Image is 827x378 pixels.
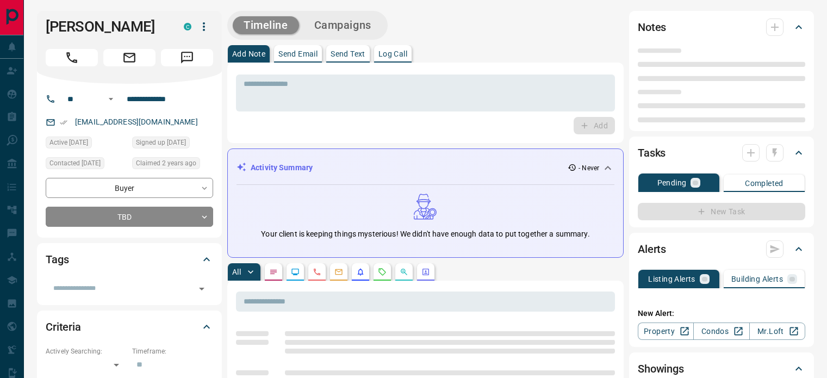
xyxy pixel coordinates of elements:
[313,268,321,276] svg: Calls
[334,268,343,276] svg: Emails
[49,158,101,169] span: Contacted [DATE]
[638,236,805,262] div: Alerts
[104,92,117,106] button: Open
[638,323,694,340] a: Property
[579,163,599,173] p: - Never
[331,50,365,58] p: Send Text
[46,318,81,336] h2: Criteria
[638,308,805,319] p: New Alert:
[46,137,127,152] div: Thu Sep 29 2022
[303,16,382,34] button: Campaigns
[648,275,695,283] p: Listing Alerts
[356,268,365,276] svg: Listing Alerts
[132,137,213,152] div: Thu Sep 29 2022
[693,323,749,340] a: Condos
[400,268,408,276] svg: Opportunities
[638,240,666,258] h2: Alerts
[103,49,156,66] span: Email
[194,281,209,296] button: Open
[132,157,213,172] div: Thu Sep 29 2022
[657,179,687,187] p: Pending
[421,268,430,276] svg: Agent Actions
[132,346,213,356] p: Timeframe:
[46,157,127,172] div: Wed Oct 05 2022
[46,207,213,227] div: TBD
[378,268,387,276] svg: Requests
[638,144,666,162] h2: Tasks
[731,275,783,283] p: Building Alerts
[237,158,614,178] div: Activity Summary- Never
[46,251,69,268] h2: Tags
[269,268,278,276] svg: Notes
[232,268,241,276] p: All
[278,50,318,58] p: Send Email
[638,140,805,166] div: Tasks
[184,23,191,30] div: condos.ca
[46,49,98,66] span: Call
[251,162,313,173] p: Activity Summary
[60,119,67,126] svg: Email Verified
[136,158,196,169] span: Claimed 2 years ago
[638,18,666,36] h2: Notes
[749,323,805,340] a: Mr.Loft
[161,49,213,66] span: Message
[46,246,213,272] div: Tags
[232,50,265,58] p: Add Note
[233,16,299,34] button: Timeline
[638,14,805,40] div: Notes
[261,228,589,240] p: Your client is keeping things mysterious! We didn't have enough data to put together a summary.
[46,346,127,356] p: Actively Searching:
[136,137,186,148] span: Signed up [DATE]
[75,117,198,126] a: [EMAIL_ADDRESS][DOMAIN_NAME]
[638,360,684,377] h2: Showings
[745,179,784,187] p: Completed
[46,178,213,198] div: Buyer
[378,50,407,58] p: Log Call
[49,137,88,148] span: Active [DATE]
[46,314,213,340] div: Criteria
[291,268,300,276] svg: Lead Browsing Activity
[46,18,167,35] h1: [PERSON_NAME]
